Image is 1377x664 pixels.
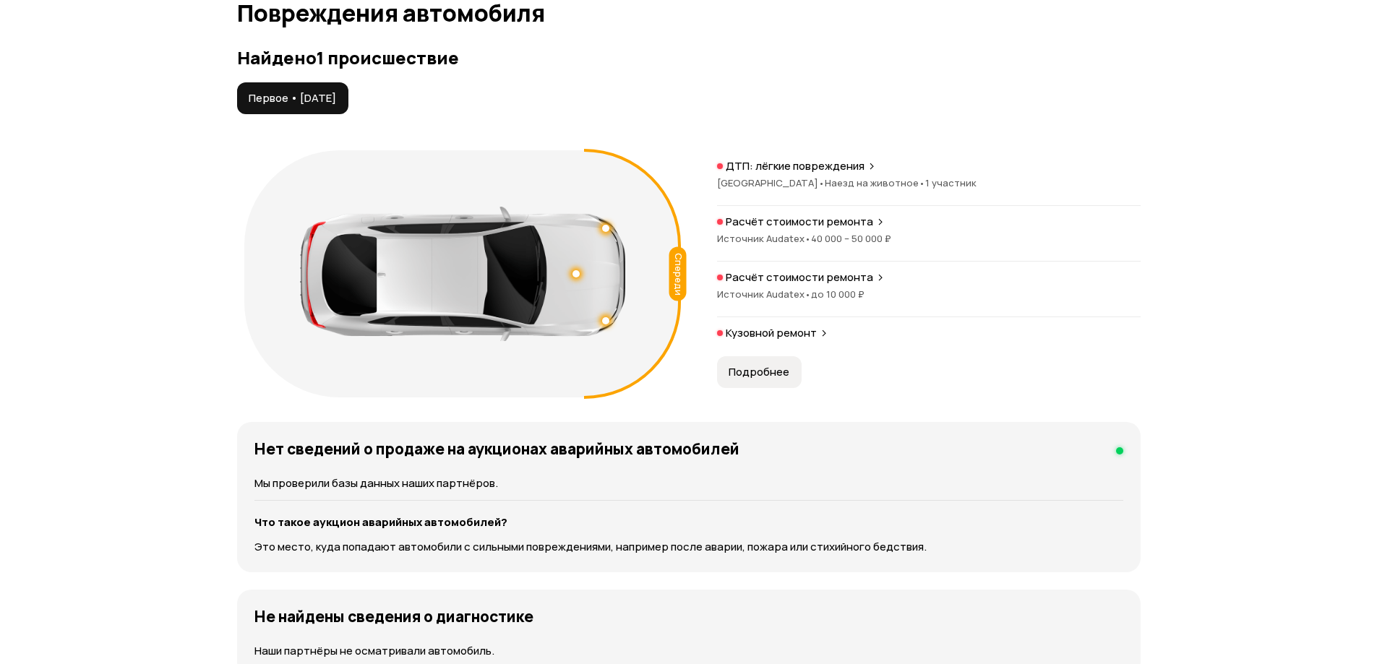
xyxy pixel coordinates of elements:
h4: Нет сведений о продаже на аукционах аварийных автомобилей [254,439,739,458]
span: до 10 000 ₽ [811,288,865,301]
p: Расчёт стоимости ремонта [726,270,873,285]
span: Первое • [DATE] [249,91,336,105]
span: Наезд на животное [825,176,925,189]
button: Подробнее [717,356,802,388]
p: Наши партнёры не осматривали автомобиль. [254,643,1123,659]
span: • [805,288,811,301]
h4: Не найдены сведения о диагностике [254,607,533,626]
span: Подробнее [729,365,789,379]
p: Кузовной ремонт [726,326,817,340]
p: Это место, куда попадают автомобили с сильными повреждениями, например после аварии, пожара или с... [254,539,1123,555]
span: • [919,176,925,189]
p: Мы проверили базы данных наших партнёров. [254,475,1123,491]
span: 1 участник [925,176,977,189]
h3: Найдено 1 происшествие [237,48,1141,68]
p: ДТП: лёгкие повреждения [726,159,865,173]
span: [GEOGRAPHIC_DATA] [717,176,825,189]
span: Источник Audatex [717,232,811,245]
span: Источник Audatex [717,288,811,301]
button: Первое • [DATE] [237,82,348,114]
span: 40 000 – 50 000 ₽ [811,232,891,245]
span: • [805,232,811,245]
div: Спереди [669,246,686,301]
strong: Что такое аукцион аварийных автомобилей? [254,514,507,530]
p: Расчёт стоимости ремонта [726,215,873,229]
span: • [818,176,825,189]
